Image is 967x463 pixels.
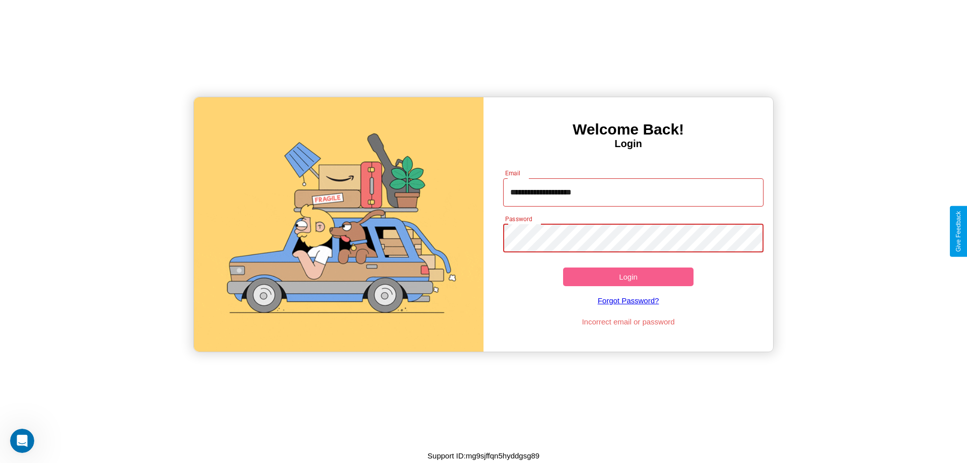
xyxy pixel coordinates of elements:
iframe: Intercom live chat [10,429,34,453]
label: Email [505,169,521,177]
div: Give Feedback [955,211,962,252]
a: Forgot Password? [498,286,759,315]
img: gif [194,97,483,352]
h4: Login [483,138,773,150]
p: Support ID: mg9sjffqn5hyddgsg89 [428,449,539,462]
h3: Welcome Back! [483,121,773,138]
button: Login [563,268,694,286]
label: Password [505,215,532,223]
p: Incorrect email or password [498,315,759,328]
